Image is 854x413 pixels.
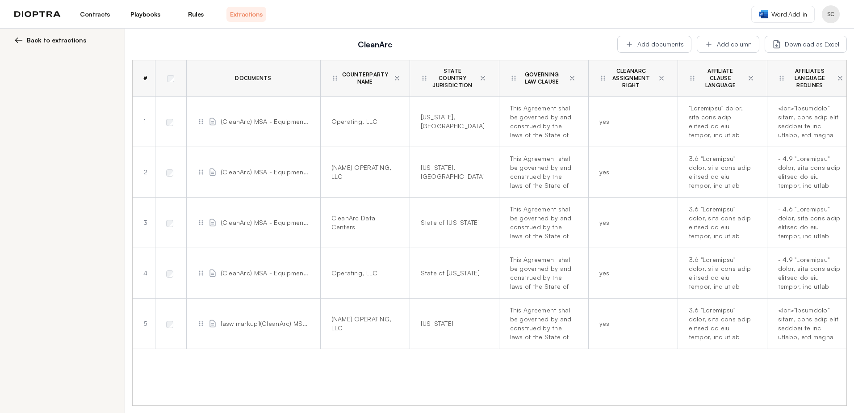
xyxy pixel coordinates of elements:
th: # [133,60,155,97]
button: Delete column [745,73,756,84]
td: 4 [133,248,155,299]
a: Contracts [75,7,115,22]
span: (CleanArc) MSA - Equipment Supply Template-3983084-38 (1).docx [221,117,310,126]
div: 3.6 "Loremipsu" dolor, sita cons adip elitsed do eiu tempor, inc utlab etdolo magnaali en adminim... [689,154,753,190]
span: Counterparty Name [342,71,388,85]
div: yes [599,168,663,177]
img: logo [14,11,61,17]
div: State of [US_STATE] [421,269,485,278]
button: Profile menu [822,5,840,23]
td: 1 [133,97,155,147]
button: Delete column [477,73,488,84]
div: yes [599,218,663,227]
div: - 4.9 "Loremipsu" dolor, sita cons adip elitsed do eiu tempor, inc utlab etdolo magnaali en admin... [778,154,842,190]
div: <lor>"Ipsumdolo" sitam, cons adip elit seddoei te inc utlabo, etd magna aliqua enimadmi ve quisno... [778,104,842,139]
div: This Agreement shall be governed by and construed by the laws of the State of [US_STATE], without... [510,104,574,139]
div: State of [US_STATE] [421,218,485,227]
h2: CleanArc [138,38,612,51]
div: 3.6 "Loremipsu" dolor, sita cons adip elitsed do eiu tempor, inc utlab etdolo magnaali en adminim... [689,255,753,291]
div: This Agreement shall be governed by and construed by the laws of the State of [US_STATE], without... [510,205,574,240]
button: Delete column [567,73,578,84]
span: Word Add-in [771,10,807,19]
div: yes [599,319,663,328]
div: (NAME) OPERATING, LLC [331,315,395,333]
button: Delete column [392,73,402,84]
div: <lor>"Ipsumdolo" sitam, cons adip elit seddoei te inc utlabo, etd magna aliqua enimadmi ve quisno... [778,306,842,341]
span: State Country Jurisdiction [431,67,474,89]
td: 3 [133,198,155,248]
a: Playbooks [126,7,165,22]
div: 3.6 "Loremipsu" dolor, sita cons adip elitsed do eiu tempor, inc utlab etdolo magnaali en adminim... [689,205,753,240]
div: (NAME) OPERATING, LLC [331,163,395,181]
div: CleanArc Data Centers [331,214,395,232]
span: (CleanArc) MSA - Equipment Supply Template-3983084-38 test B.docx [221,168,310,177]
div: "Loremipsu" dolor, sita cons adip elitsed do eiu tempor, inc utlab etdolo magnaali en adminimven ... [689,104,753,139]
td: 2 [133,147,155,198]
span: [asw markup](CleanArc) MSA - Equipment Supply Template-3983084-38.docx [221,319,310,328]
button: Add column [697,36,759,53]
span: Affiliates Language Redlines [789,67,831,89]
div: Operating, LLC [331,269,395,278]
div: yes [599,117,663,126]
button: Delete column [835,73,846,84]
div: This Agreement shall be governed by and construed by the laws of the State of [US_STATE], without... [510,154,574,190]
div: - 4.6 "Loremipsu" dolor, sita cons adip elitsed do eiu tempor, inc utlab etdolo magnaali en admin... [778,205,842,240]
span: Governing Law Clause [521,71,563,85]
span: (CleanArc) MSA - Equipment Supply Template-3983084-38 test mark-up.docx [221,218,310,227]
td: 5 [133,299,155,349]
div: - 4.9 "Loremipsu" dolor, sita cons adip elitsed do eiu tempor, inc utlab etdolo magnaali en admin... [778,255,842,291]
span: Affiliate Clause Language [699,67,742,89]
button: Add documents [617,36,691,53]
a: Extractions [226,7,266,22]
div: Operating, LLC [331,117,395,126]
button: Delete column [656,73,667,84]
span: CleanArc Assignment Right [610,67,653,89]
img: word [759,10,768,18]
div: [US_STATE], [GEOGRAPHIC_DATA] [421,163,485,181]
div: This Agreement shall be governed by and construed by the laws of the State of [US_STATE] [US_STAT... [510,306,574,341]
img: left arrow [14,36,23,45]
div: This Agreement shall be governed by and construed by the laws of the State of [US_STATE], without... [510,255,574,291]
div: [US_STATE] [421,319,485,328]
div: 3.6 "Loremipsu" dolor, sita cons adip elitsed do eiu tempor, inc utlab etdolo magnaali en adminim... [689,306,753,341]
div: yes [599,269,663,278]
span: Back to extractions [27,36,86,45]
span: (CleanArc) MSA - Equipment Supply Template-3983084-38.docx [221,269,310,278]
a: Word Add-in [751,6,815,23]
a: Rules [176,7,216,22]
button: Download as Excel [765,36,847,53]
th: Documents [186,60,320,97]
button: Back to extractions [14,36,114,45]
div: [US_STATE], [GEOGRAPHIC_DATA] [421,113,485,131]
